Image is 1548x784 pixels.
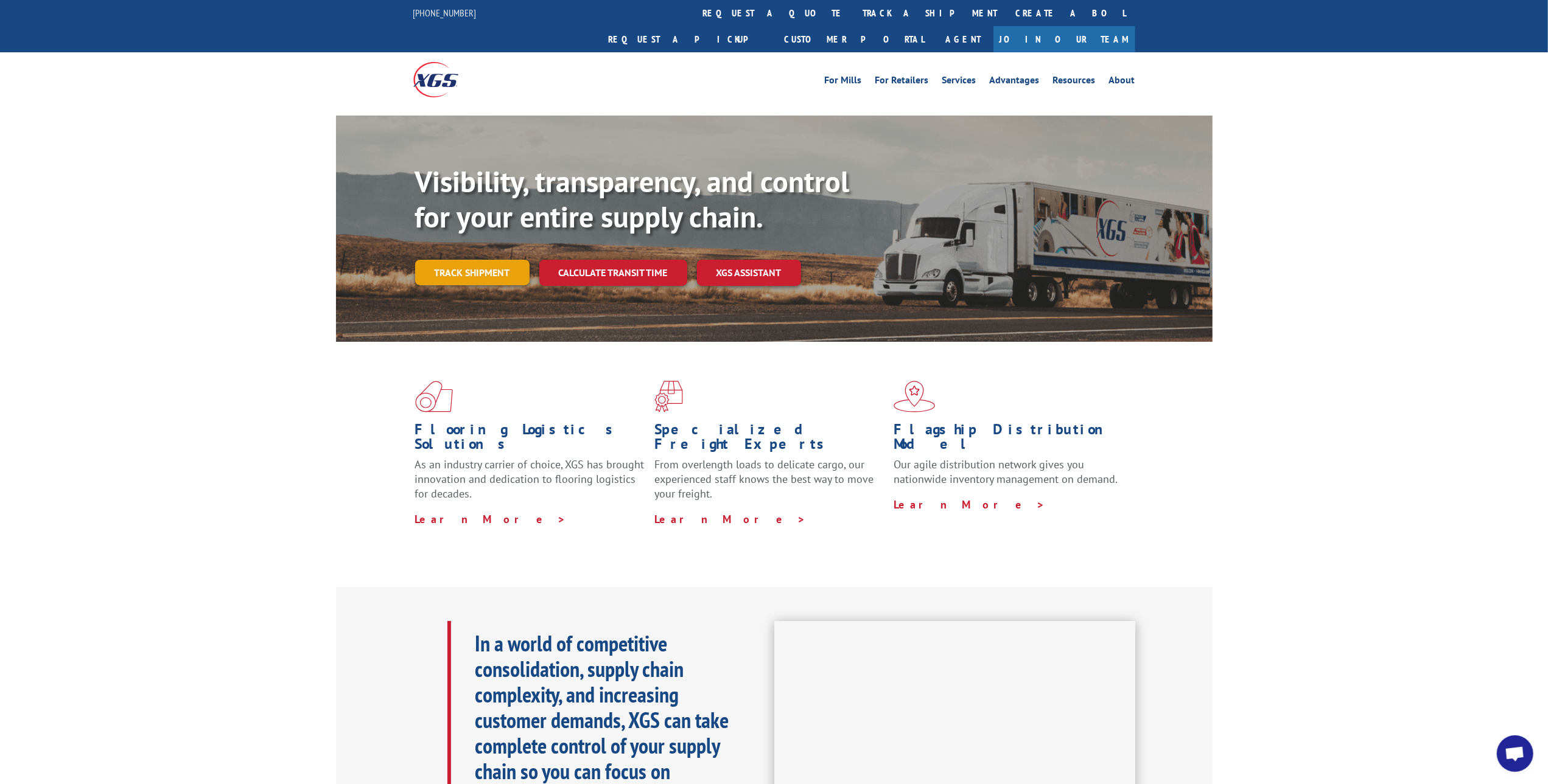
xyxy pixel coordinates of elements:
[413,7,477,19] a: [PHONE_NUMBER]
[415,162,850,235] b: Visibility, transparency, and control for your entire supply chain.
[415,422,645,457] h1: Flooring Logistics Solutions
[1053,75,1096,89] a: Resources
[415,260,530,285] a: Track shipment
[894,457,1118,486] span: Our agile distribution network gives you nationwide inventory management on demand.
[934,26,993,52] a: Agent
[654,422,884,457] h1: Specialized Freight Experts
[894,498,1045,512] a: Learn More >
[894,381,936,412] img: xgs-icon-flagship-distribution-model-red
[875,75,929,89] a: For Retailers
[1497,735,1533,772] div: Open chat
[990,75,1040,89] a: Advantages
[654,381,683,412] img: xgs-icon-focused-on-flooring-red
[942,75,976,89] a: Services
[600,26,776,52] a: Request a pickup
[697,260,801,286] a: XGS ASSISTANT
[539,260,687,286] a: Calculate transit time
[993,26,1135,52] a: Join Our Team
[415,512,567,526] a: Learn More >
[654,512,806,526] a: Learn More >
[654,457,884,512] p: From overlength loads to delicate cargo, our experienced staff knows the best way to move your fr...
[1109,75,1135,89] a: About
[415,457,645,501] span: As an industry carrier of choice, XGS has brought innovation and dedication to flooring logistics...
[415,381,453,412] img: xgs-icon-total-supply-chain-intelligence-red
[894,422,1124,457] h1: Flagship Distribution Model
[825,75,862,89] a: For Mills
[776,26,934,52] a: Customer Portal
